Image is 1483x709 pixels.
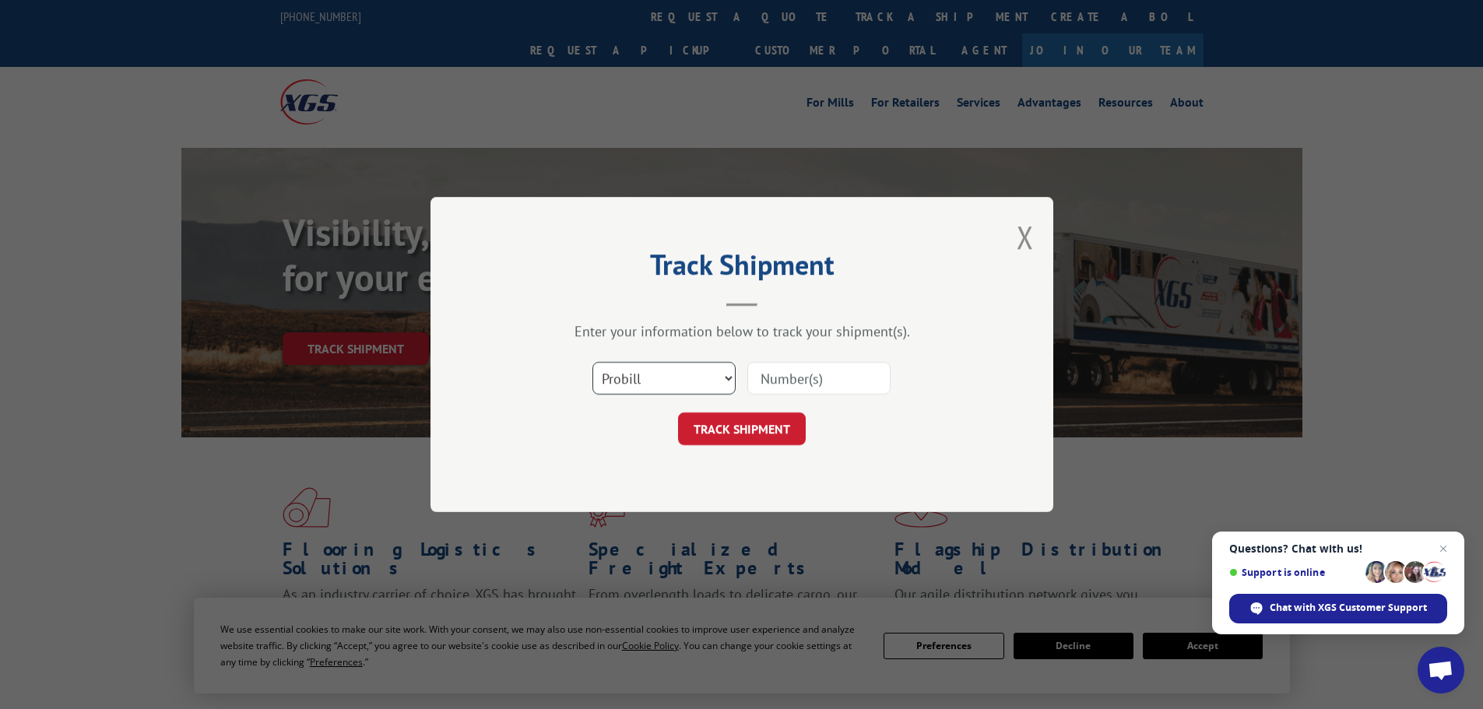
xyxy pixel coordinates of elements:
[1229,567,1360,578] span: Support is online
[1434,539,1453,558] span: Close chat
[1229,594,1447,623] div: Chat with XGS Customer Support
[1229,542,1447,555] span: Questions? Chat with us!
[678,412,806,445] button: TRACK SHIPMENT
[1017,216,1034,258] button: Close modal
[1270,601,1427,615] span: Chat with XGS Customer Support
[508,322,975,340] div: Enter your information below to track your shipment(s).
[747,362,891,395] input: Number(s)
[1418,647,1464,693] div: Open chat
[508,254,975,283] h2: Track Shipment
